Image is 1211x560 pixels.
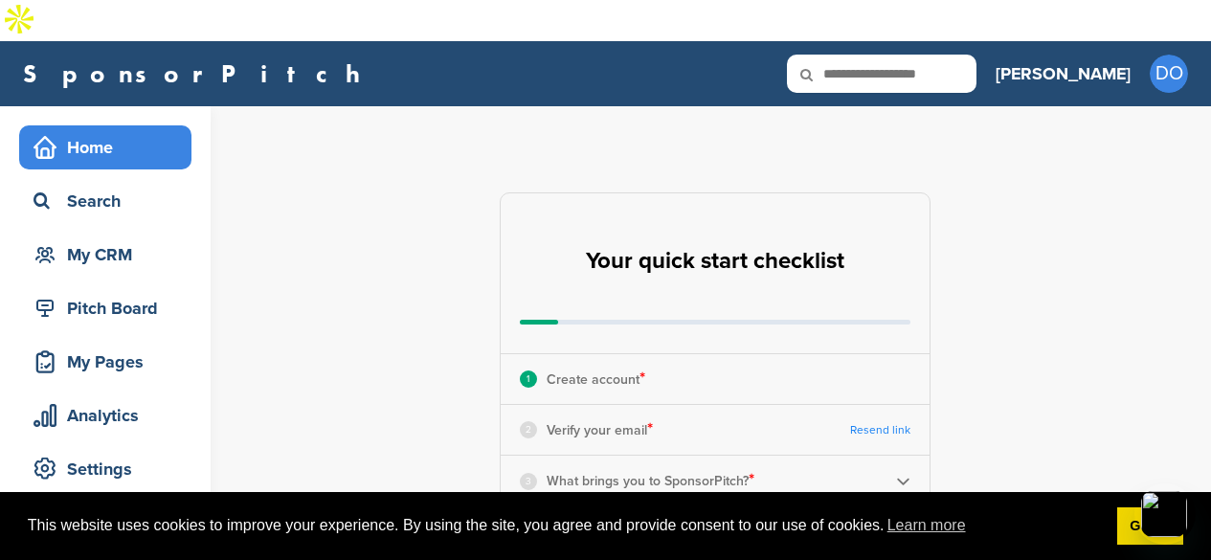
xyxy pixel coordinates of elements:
[896,474,910,488] img: Checklist arrow 2
[19,179,191,223] a: Search
[19,286,191,330] a: Pitch Board
[23,61,372,86] a: SponsorPitch
[19,340,191,384] a: My Pages
[547,468,754,493] p: What brings you to SponsorPitch?
[885,511,969,540] a: learn more about cookies
[520,473,537,490] div: 3
[19,125,191,169] a: Home
[29,398,191,433] div: Analytics
[586,240,844,282] h2: Your quick start checklist
[19,393,191,437] a: Analytics
[29,130,191,165] div: Home
[1117,507,1183,546] a: dismiss cookie message
[996,53,1131,95] a: [PERSON_NAME]
[850,423,910,437] a: Resend link
[29,184,191,218] div: Search
[28,511,1102,540] span: This website uses cookies to improve your experience. By using the site, you agree and provide co...
[520,421,537,438] div: 2
[29,345,191,379] div: My Pages
[1150,55,1188,93] span: DO
[520,370,537,388] div: 1
[547,417,653,442] p: Verify your email
[29,237,191,272] div: My CRM
[29,452,191,486] div: Settings
[1134,483,1196,545] iframe: Button to launch messaging window
[29,291,191,325] div: Pitch Board
[19,447,191,491] a: Settings
[19,233,191,277] a: My CRM
[547,367,645,392] p: Create account
[996,60,1131,87] h3: [PERSON_NAME]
